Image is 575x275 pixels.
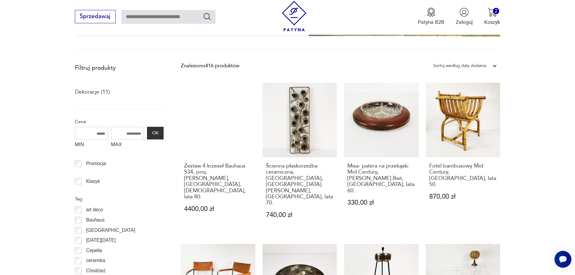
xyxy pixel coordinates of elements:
a: Misa- patera na przekąski Mid Century, Richard Forgan Bwt, United Kingdom, lata 60.Misa- patera n... [344,83,419,232]
p: Koszyk [484,19,500,26]
p: Tag [75,195,164,203]
button: 2Koszyk [484,8,500,26]
p: 740,00 zł [266,212,334,218]
img: Patyna - sklep z meblami i dekoracjami vintage [279,1,309,31]
button: Sprzedawaj [75,10,116,23]
p: Chodzież [86,267,106,275]
p: 330,00 zł [347,200,415,206]
p: 870,00 zł [429,193,497,200]
iframe: Smartsupp widget button [554,251,571,268]
button: OK [147,127,163,139]
button: Szukaj [203,12,212,21]
h3: Fotel bambusowy Mid Century, [GEOGRAPHIC_DATA], lata 50. [429,163,497,188]
div: Znaleziono 416 produktów [181,62,239,70]
a: Fotel bambusowy Mid Century, Niemcy, lata 50.Fotel bambusowy Mid Century, [GEOGRAPHIC_DATA], lata... [426,83,500,232]
label: MAX [111,139,144,151]
p: [DATE][DATE] [86,236,116,244]
p: Promocja [86,160,106,168]
img: Ikona koszyka [487,8,497,17]
button: Patyna B2B [418,8,444,26]
p: art deco [86,206,103,214]
p: ceramika [86,257,105,264]
button: Zaloguj [456,8,473,26]
img: Ikonka użytkownika [459,8,469,17]
p: Filtruj produkty [75,64,164,72]
h3: Ścienna płaskorzeźba ceramiczna, [GEOGRAPHIC_DATA], [GEOGRAPHIC_DATA]. [PERSON_NAME], [GEOGRAPHIC... [266,163,334,206]
a: Ikona medaluPatyna B2B [418,8,444,26]
label: MIN [75,139,108,151]
p: [GEOGRAPHIC_DATA] [86,226,135,234]
h3: Zestaw 4 krzeseł Bauhaus S34, proj. [PERSON_NAME], [GEOGRAPHIC_DATA], [DEMOGRAPHIC_DATA], lata 80. [184,163,252,200]
p: Bauhaus [86,216,105,224]
div: Sortuj według daty dodania [433,62,486,70]
p: Zaloguj [456,19,473,26]
a: Sprzedawaj [75,14,116,19]
a: Ścienna płaskorzeźba ceramiczna, Soholm, proj. Noomi Backhausen, Dania, lata 70.Ścienna płaskorze... [263,83,337,232]
img: Ikona medalu [426,8,436,17]
p: Cena [75,118,164,126]
a: Dekoracje (11) [75,87,110,97]
p: Cepelia [86,247,102,254]
p: 4400,00 zł [184,206,252,212]
a: Zestaw 4 krzeseł Bauhaus S34, proj. Mart Stam, Bulthaup, Niemcy, lata 80.Zestaw 4 krzeseł Bauhaus... [181,83,255,232]
div: 2 [493,8,499,14]
h3: Misa- patera na przekąski Mid Century, [PERSON_NAME] Bwt, [GEOGRAPHIC_DATA], lata 60. [347,163,415,194]
p: Klasyk [86,177,100,185]
p: Patyna B2B [418,19,444,26]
